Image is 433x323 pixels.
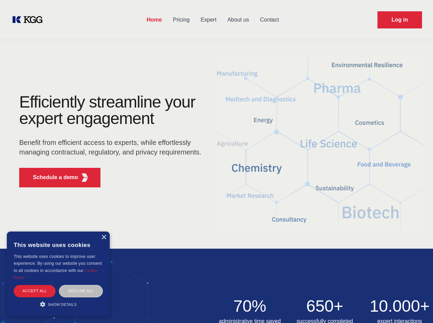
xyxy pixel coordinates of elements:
a: About us [222,11,254,29]
a: Request Demo [377,11,422,28]
div: Close [101,235,106,240]
button: Schedule a demoKGG Fifth Element RED [19,168,100,187]
a: Pricing [167,11,195,29]
p: Benefit from efficient access to experts, while effortlessly managing contractual, regulatory, an... [19,138,206,157]
img: KGG Fifth Element RED [217,45,425,242]
h2: 70% [217,298,284,314]
div: Accept all [14,285,56,297]
a: Cookie Policy [14,269,97,279]
a: Contact [255,11,285,29]
a: Home [141,11,167,29]
span: Show details [48,302,77,307]
img: KGG Fifth Element RED [81,173,89,182]
div: Show details [14,301,103,308]
span: This website uses cookies to improve user experience. By using our website you consent to all coo... [14,254,102,273]
p: Schedule a demo [33,173,78,182]
h1: Efficiently streamline your expert engagement [19,94,206,127]
div: Decline all [59,285,103,297]
div: This website uses cookies [14,237,103,253]
a: KOL Knowledge Platform: Talk to Key External Experts (KEE) [11,14,48,25]
a: Expert [195,11,222,29]
h2: 650+ [291,298,358,314]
